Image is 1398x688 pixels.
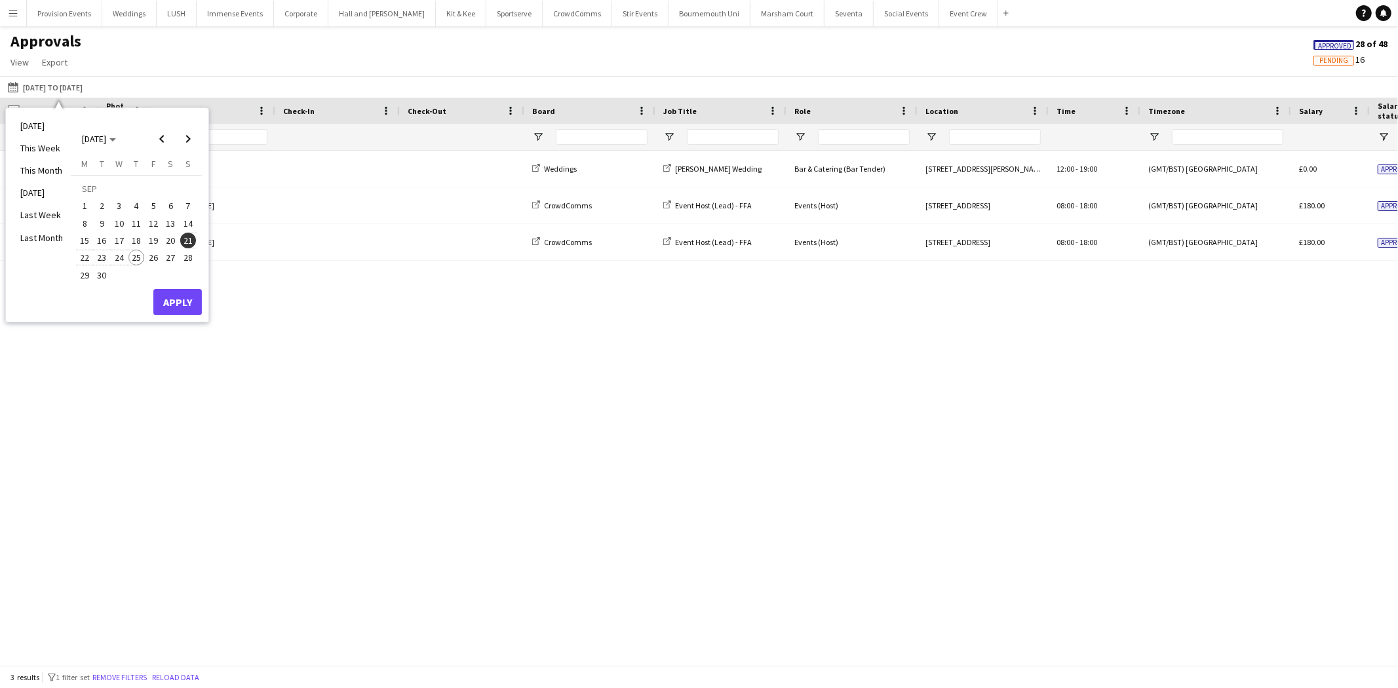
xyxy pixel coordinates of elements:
a: View [5,54,34,71]
span: T [100,158,104,170]
span: Name [159,106,180,116]
button: LUSH [157,1,197,26]
span: 18 [128,233,144,248]
button: Sportserve [486,1,543,26]
button: 24-09-2025 [111,249,128,266]
button: Reload data [149,670,202,685]
span: CrowdComms [544,237,592,247]
button: 03-09-2025 [111,197,128,214]
span: 4 [128,199,144,214]
button: 19-09-2025 [145,232,162,249]
span: 9 [94,216,110,231]
span: Check-Out [408,106,446,116]
input: Job Title Filter Input [687,129,779,145]
button: 15-09-2025 [76,232,93,249]
div: (GMT/BST) [GEOGRAPHIC_DATA] [1140,187,1291,223]
button: 18-09-2025 [128,232,145,249]
a: Weddings [532,164,577,174]
span: Check-In [283,106,315,116]
span: £180.00 [1299,237,1325,247]
span: 1 [77,199,92,214]
span: 5 [146,199,161,214]
span: 1 filter set [56,672,90,682]
button: Seventa [825,1,874,26]
span: 15 [77,233,92,248]
button: Provision Events [27,1,102,26]
button: Open Filter Menu [1148,131,1160,143]
span: Date [28,106,46,116]
span: 21 [180,233,196,248]
div: [STREET_ADDRESS] [918,224,1049,260]
button: 08-09-2025 [76,215,93,232]
span: CrowdComms [544,201,592,210]
button: 27-09-2025 [162,249,179,266]
button: Open Filter Menu [925,131,937,143]
li: This Week [12,137,71,159]
button: 02-09-2025 [93,197,110,214]
span: 25 [128,250,144,265]
button: [DATE] to [DATE] [5,79,85,95]
li: Last Week [12,204,71,226]
div: Events (Host) [786,187,918,223]
button: Corporate [274,1,328,26]
span: F [151,158,156,170]
button: 05-09-2025 [145,197,162,214]
span: 17 [111,233,127,248]
span: Role [794,106,811,116]
span: [DATE] [82,133,106,145]
span: 08:00 [1057,201,1074,210]
button: 01-09-2025 [76,197,93,214]
span: - [1076,237,1078,247]
input: Name Filter Input [182,129,267,145]
button: 20-09-2025 [162,232,179,249]
button: Stir Events [612,1,669,26]
button: 06-09-2025 [162,197,179,214]
span: Export [42,56,68,68]
button: Open Filter Menu [794,131,806,143]
button: CrowdComms [543,1,612,26]
div: (GMT/BST) [GEOGRAPHIC_DATA] [1140,224,1291,260]
span: 18:00 [1079,237,1097,247]
span: View [10,56,29,68]
a: CrowdComms [532,237,592,247]
div: [PERSON_NAME] [151,187,275,223]
input: Location Filter Input [949,129,1041,145]
span: 23 [94,250,110,265]
a: CrowdComms [532,201,592,210]
button: Open Filter Menu [663,131,675,143]
span: £0.00 [1299,164,1317,174]
button: Choose month and year [77,127,121,151]
button: Open Filter Menu [1378,131,1389,143]
a: Export [37,54,73,71]
li: Last Month [12,227,71,249]
div: Limber Staff 1 [151,151,275,187]
button: 26-09-2025 [145,249,162,266]
button: 29-09-2025 [76,266,93,283]
span: Board [532,106,555,116]
span: Salary [1299,106,1323,116]
button: 16-09-2025 [93,232,110,249]
a: Event Host (Lead) - FFA [663,201,752,210]
div: [STREET_ADDRESS][PERSON_NAME] [918,151,1049,187]
span: 2 [94,199,110,214]
span: Event Host (Lead) - FFA [675,201,752,210]
span: S [185,158,191,170]
span: S [168,158,174,170]
button: Bournemouth Uni [669,1,750,26]
button: 09-09-2025 [93,215,110,232]
button: 12-09-2025 [145,215,162,232]
span: 18:00 [1079,201,1097,210]
button: 25-09-2025 [128,249,145,266]
span: 29 [77,267,92,283]
td: SEP [76,180,197,197]
button: Apply [153,289,202,315]
button: 21-09-2025 [180,232,197,249]
span: 30 [94,267,110,283]
button: 22-09-2025 [76,249,93,266]
span: 11 [128,216,144,231]
span: £180.00 [1299,201,1325,210]
span: 08:00 [1057,237,1074,247]
div: Bar & Catering (Bar Tender) [786,151,918,187]
span: M [81,158,88,170]
span: 24 [111,250,127,265]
